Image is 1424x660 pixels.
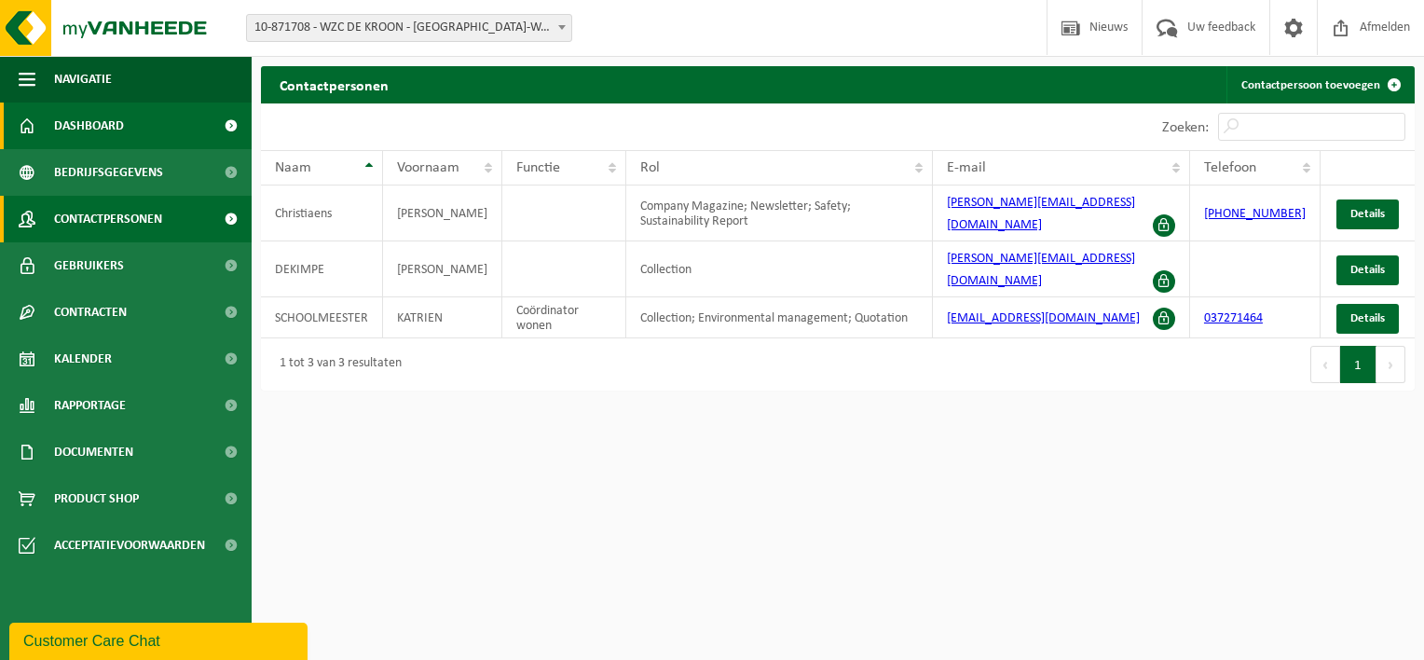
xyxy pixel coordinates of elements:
[1350,312,1385,324] span: Details
[626,186,933,241] td: Company Magazine; Newsletter; Safety; Sustainability Report
[947,252,1135,288] a: [PERSON_NAME][EMAIL_ADDRESS][DOMAIN_NAME]
[54,429,133,475] span: Documenten
[54,242,124,289] span: Gebruikers
[275,160,311,175] span: Naam
[1226,66,1413,103] a: Contactpersoon toevoegen
[54,103,124,149] span: Dashboard
[502,297,626,338] td: Coördinator wonen
[1350,264,1385,276] span: Details
[54,522,205,569] span: Acceptatievoorwaarden
[397,160,459,175] span: Voornaam
[947,196,1135,232] a: [PERSON_NAME][EMAIL_ADDRESS][DOMAIN_NAME]
[54,382,126,429] span: Rapportage
[261,297,383,338] td: SCHOOLMEESTER
[54,336,112,382] span: Kalender
[1310,346,1340,383] button: Previous
[640,160,660,175] span: Rol
[516,160,560,175] span: Functie
[947,311,1140,325] a: [EMAIL_ADDRESS][DOMAIN_NAME]
[261,241,383,297] td: DEKIMPE
[1204,207,1306,221] a: [PHONE_NUMBER]
[1376,346,1405,383] button: Next
[54,289,127,336] span: Contracten
[1336,255,1399,285] a: Details
[9,619,311,660] iframe: chat widget
[1340,346,1376,383] button: 1
[270,348,402,381] div: 1 tot 3 van 3 resultaten
[383,186,502,241] td: [PERSON_NAME]
[54,475,139,522] span: Product Shop
[54,56,112,103] span: Navigatie
[626,241,933,297] td: Collection
[947,160,986,175] span: E-mail
[1336,304,1399,334] a: Details
[261,66,407,103] h2: Contactpersonen
[626,297,933,338] td: Collection; Environmental management; Quotation
[383,241,502,297] td: [PERSON_NAME]
[246,14,572,42] span: 10-871708 - WZC DE KROON - SINT-GILLIS-WAAS
[383,297,502,338] td: KATRIEN
[247,15,571,41] span: 10-871708 - WZC DE KROON - SINT-GILLIS-WAAS
[54,149,163,196] span: Bedrijfsgegevens
[54,196,162,242] span: Contactpersonen
[1162,120,1209,135] label: Zoeken:
[1204,311,1263,325] a: 037271464
[1350,208,1385,220] span: Details
[1204,160,1256,175] span: Telefoon
[261,186,383,241] td: Christiaens
[1336,199,1399,229] a: Details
